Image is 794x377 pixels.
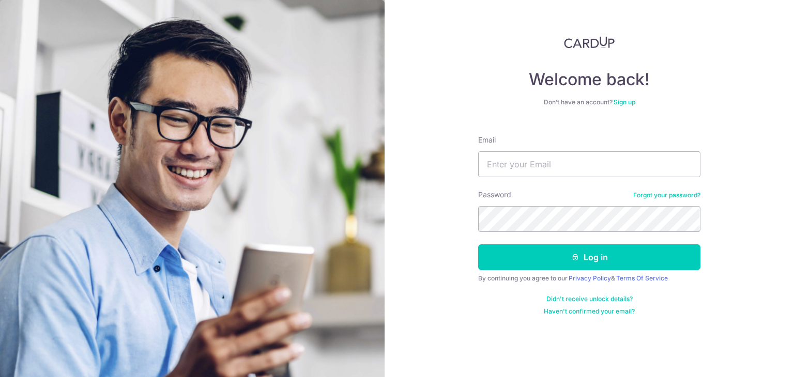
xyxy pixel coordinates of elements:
[478,151,700,177] input: Enter your Email
[478,135,496,145] label: Email
[546,295,633,303] a: Didn't receive unlock details?
[569,274,611,282] a: Privacy Policy
[478,274,700,282] div: By continuing you agree to our &
[616,274,668,282] a: Terms Of Service
[564,36,615,49] img: CardUp Logo
[614,98,635,106] a: Sign up
[478,190,511,200] label: Password
[633,191,700,199] a: Forgot your password?
[478,244,700,270] button: Log in
[544,307,635,316] a: Haven't confirmed your email?
[478,98,700,106] div: Don’t have an account?
[478,69,700,90] h4: Welcome back!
